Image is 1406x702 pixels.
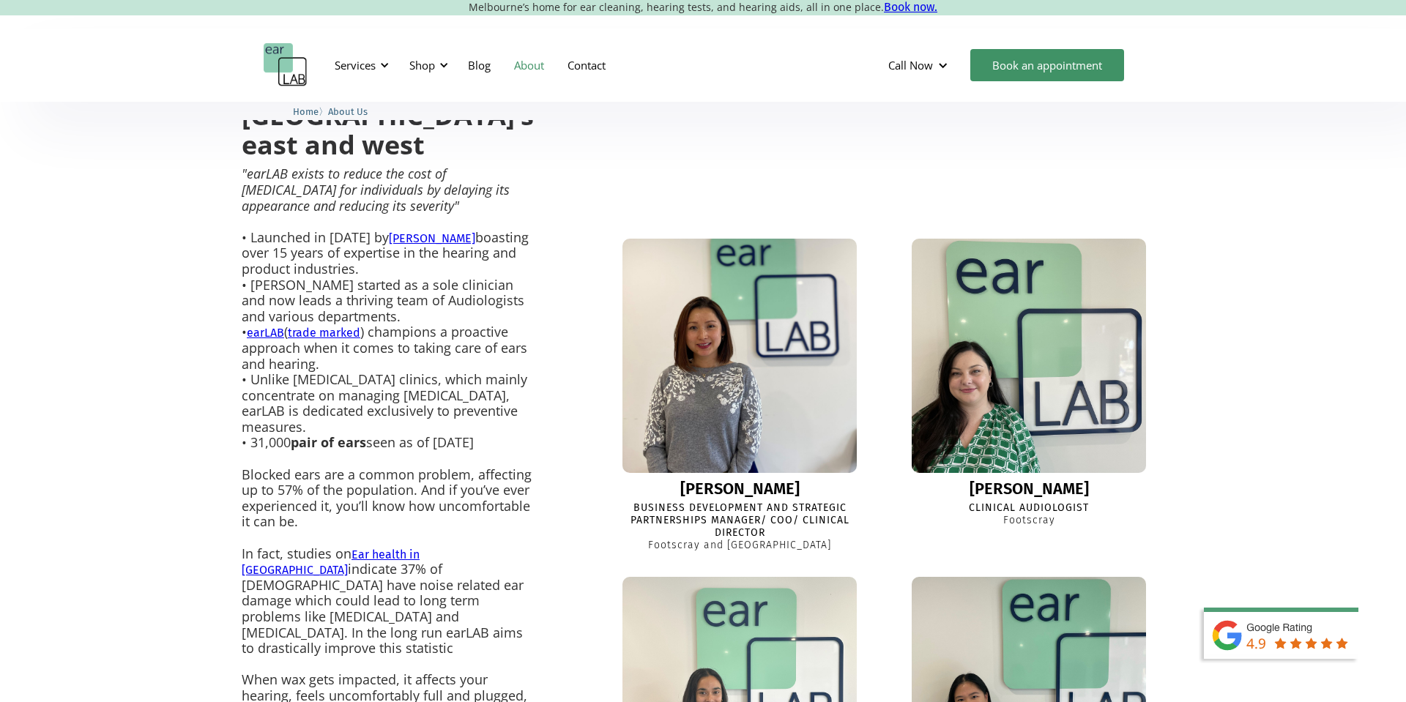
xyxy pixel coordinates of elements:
div: Footscray [1003,515,1055,527]
a: trade marked [288,326,360,340]
span: About Us [328,106,368,117]
a: home [264,43,308,87]
em: "earLAB exists to reduce the cost of [MEDICAL_DATA] for individuals by delaying its appearance an... [242,165,510,214]
a: Eleanor[PERSON_NAME]Clinical AudiologistFootscray [893,239,1164,527]
a: earLAB [247,326,284,340]
a: About Us [328,104,368,118]
div: Footscray and [GEOGRAPHIC_DATA] [648,539,831,552]
div: Call Now [888,58,933,72]
div: Shop [401,43,453,87]
div: Business Development and Strategic Partnerships Manager/ COO/ Clinical Director [604,502,875,539]
div: Clinical Audiologist [969,502,1089,515]
strong: pair of ears [291,433,366,451]
a: Blog [456,44,502,86]
div: [PERSON_NAME] [970,480,1089,498]
div: Call Now [877,43,963,87]
h2: Ear wax removal and custom earplugs in [GEOGRAPHIC_DATA]’s east and west [242,43,534,159]
a: Home [293,104,319,118]
div: Shop [409,58,435,72]
div: [PERSON_NAME] [680,480,800,498]
a: [PERSON_NAME] [389,231,475,245]
span: Home [293,106,319,117]
div: Services [335,58,376,72]
img: Eleanor [912,239,1146,473]
a: Contact [556,44,617,86]
img: Lisa [611,227,868,485]
li: 〉 [293,104,328,119]
a: Book an appointment [970,49,1124,81]
a: Lisa[PERSON_NAME]Business Development and Strategic Partnerships Manager/ COO/ Clinical DirectorF... [604,239,875,551]
a: About [502,44,556,86]
div: Services [326,43,393,87]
